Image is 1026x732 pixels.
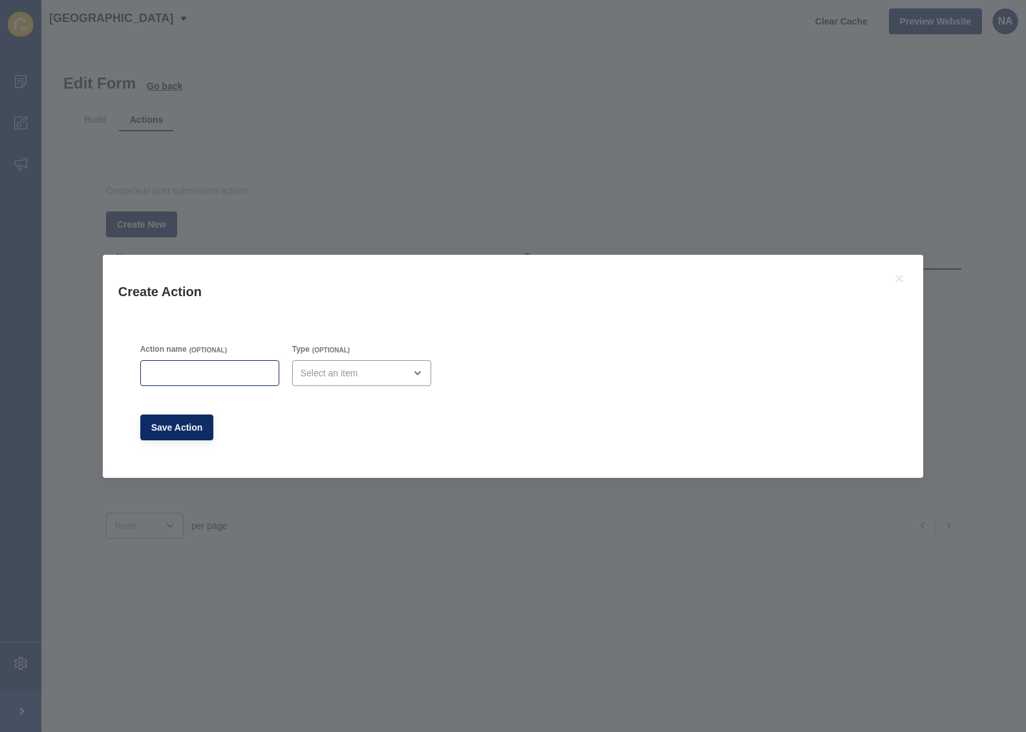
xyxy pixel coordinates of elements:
[189,346,227,355] span: (OPTIONAL)
[140,414,214,440] button: Save Action
[118,283,876,300] h1: Create Action
[151,421,203,434] span: Save Action
[312,346,350,355] span: (OPTIONAL)
[292,344,310,354] label: Type
[292,360,431,386] div: open menu
[140,344,187,354] label: Action name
